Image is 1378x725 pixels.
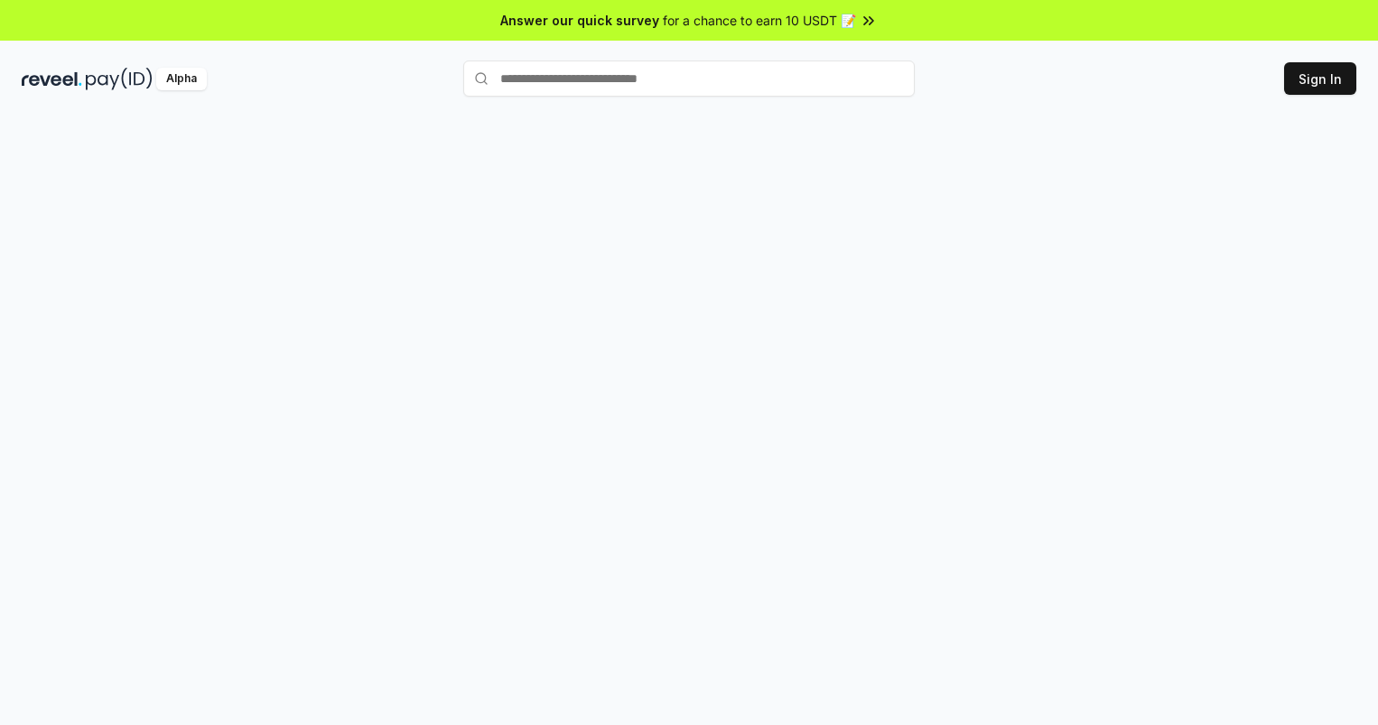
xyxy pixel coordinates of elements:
div: Alpha [156,68,207,90]
button: Sign In [1284,62,1356,95]
span: Answer our quick survey [500,11,659,30]
span: for a chance to earn 10 USDT 📝 [663,11,856,30]
img: reveel_dark [22,68,82,90]
img: pay_id [86,68,153,90]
